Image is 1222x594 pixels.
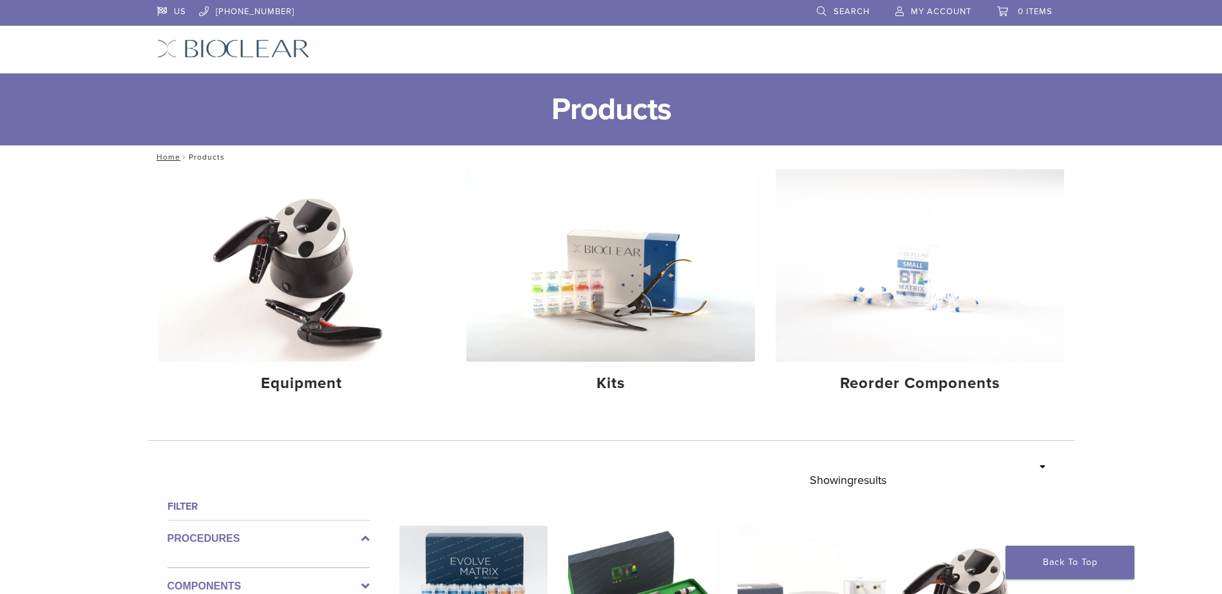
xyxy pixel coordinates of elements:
[466,169,755,362] img: Kits
[1018,6,1053,17] span: 0 items
[167,499,370,514] h4: Filter
[786,372,1054,395] h4: Reorder Components
[810,467,886,494] p: Showing results
[776,169,1064,362] img: Reorder Components
[466,169,755,404] a: Kits
[153,153,180,162] a: Home
[477,372,745,395] h4: Kits
[158,169,446,362] img: Equipment
[157,39,310,58] img: Bioclear
[158,169,446,404] a: Equipment
[167,579,370,594] label: Components
[148,145,1075,169] nav: Products
[776,169,1064,404] a: Reorder Components
[834,6,870,17] span: Search
[167,531,370,546] label: Procedures
[911,6,971,17] span: My Account
[180,154,189,160] span: /
[168,372,436,395] h4: Equipment
[1006,546,1134,579] a: Back To Top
